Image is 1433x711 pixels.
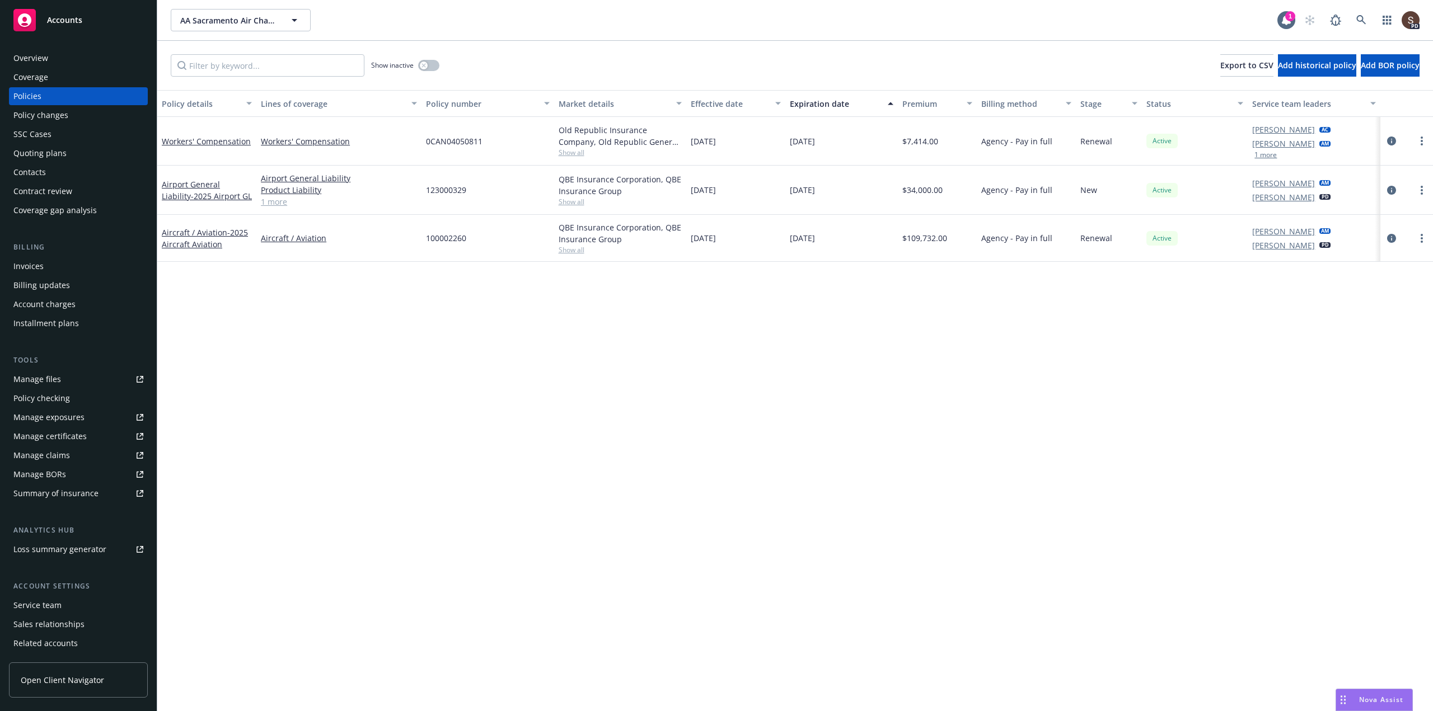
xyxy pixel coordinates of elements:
[261,232,417,244] a: Aircraft / Aviation
[261,184,417,196] a: Product Liability
[554,90,686,117] button: Market details
[9,465,148,483] a: Manage BORs
[157,90,256,117] button: Policy details
[981,232,1052,244] span: Agency - Pay in full
[686,90,785,117] button: Effective date
[9,446,148,464] a: Manage claims
[1254,152,1277,158] button: 1 more
[1361,60,1420,70] span: Add BOR policy
[1252,124,1315,135] a: [PERSON_NAME]
[426,98,537,110] div: Policy number
[1080,184,1097,196] span: New
[162,227,248,249] span: - 2025 Aircraft Aviation
[1415,232,1429,245] a: more
[47,16,82,25] span: Accounts
[9,87,148,105] a: Policies
[902,184,943,196] span: $34,000.00
[9,276,148,294] a: Billing updates
[1080,232,1112,244] span: Renewal
[790,135,815,147] span: [DATE]
[13,201,97,219] div: Coverage gap analysis
[9,596,148,614] a: Service team
[1336,689,1350,710] div: Drag to move
[13,596,62,614] div: Service team
[9,389,148,407] a: Policy checking
[261,172,417,184] a: Airport General Liability
[13,389,70,407] div: Policy checking
[790,232,815,244] span: [DATE]
[1220,60,1273,70] span: Export to CSV
[13,257,44,275] div: Invoices
[1080,98,1125,110] div: Stage
[171,54,364,77] input: Filter by keyword...
[9,355,148,366] div: Tools
[13,49,48,67] div: Overview
[559,222,682,245] div: QBE Insurance Corporation, QBE Insurance Group
[1324,9,1347,31] a: Report a Bug
[1285,11,1295,21] div: 1
[1350,9,1373,31] a: Search
[261,98,405,110] div: Lines of coverage
[9,525,148,536] div: Analytics hub
[1252,138,1315,149] a: [PERSON_NAME]
[977,90,1076,117] button: Billing method
[426,184,466,196] span: 123000329
[9,106,148,124] a: Policy changes
[9,540,148,558] a: Loss summary generator
[691,184,716,196] span: [DATE]
[1361,54,1420,77] button: Add BOR policy
[13,634,78,652] div: Related accounts
[13,540,106,558] div: Loss summary generator
[9,242,148,253] div: Billing
[1385,232,1398,245] a: circleInformation
[9,295,148,313] a: Account charges
[1359,695,1403,704] span: Nova Assist
[13,427,87,445] div: Manage certificates
[180,15,277,26] span: AA Sacramento Air Charter, Inc.
[13,295,76,313] div: Account charges
[1151,185,1173,195] span: Active
[162,227,248,249] a: Aircraft / Aviation
[162,98,240,110] div: Policy details
[9,182,148,200] a: Contract review
[1402,11,1420,29] img: photo
[1278,60,1356,70] span: Add historical policy
[1252,239,1315,251] a: [PERSON_NAME]
[13,484,99,502] div: Summary of insurance
[9,427,148,445] a: Manage certificates
[9,49,148,67] a: Overview
[902,135,938,147] span: $7,414.00
[1385,183,1398,197] a: circleInformation
[9,634,148,652] a: Related accounts
[981,135,1052,147] span: Agency - Pay in full
[785,90,898,117] button: Expiration date
[13,125,51,143] div: SSC Cases
[13,182,72,200] div: Contract review
[13,370,61,388] div: Manage files
[1336,689,1413,711] button: Nova Assist
[1252,98,1363,110] div: Service team leaders
[9,257,148,275] a: Invoices
[9,408,148,426] span: Manage exposures
[1252,225,1315,237] a: [PERSON_NAME]
[261,196,417,208] a: 1 more
[162,136,251,147] a: Workers' Compensation
[1376,9,1398,31] a: Switch app
[790,184,815,196] span: [DATE]
[559,245,682,255] span: Show all
[9,581,148,592] div: Account settings
[1151,233,1173,243] span: Active
[981,98,1059,110] div: Billing method
[559,148,682,157] span: Show all
[13,68,48,86] div: Coverage
[1248,90,1380,117] button: Service team leaders
[9,163,148,181] a: Contacts
[898,90,977,117] button: Premium
[13,163,46,181] div: Contacts
[191,191,252,201] span: - 2025 Airport GL
[9,201,148,219] a: Coverage gap analysis
[371,60,414,70] span: Show inactive
[902,232,947,244] span: $109,732.00
[559,197,682,206] span: Show all
[171,9,311,31] button: AA Sacramento Air Charter, Inc.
